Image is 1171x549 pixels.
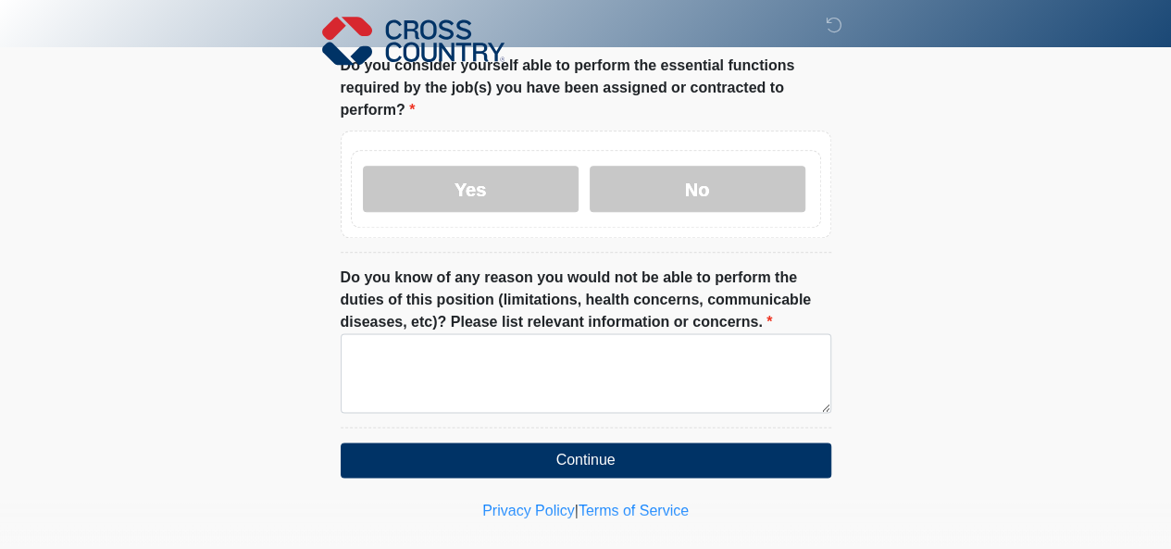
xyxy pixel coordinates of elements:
[590,166,805,212] label: No
[341,443,831,478] button: Continue
[575,503,579,518] a: |
[341,267,831,333] label: Do you know of any reason you would not be able to perform the duties of this position (limitatio...
[322,14,505,68] img: Cross Country Logo
[579,503,689,518] a: Terms of Service
[341,55,831,121] label: Do you consider yourself able to perform the essential functions required by the job(s) you have ...
[363,166,579,212] label: Yes
[482,503,575,518] a: Privacy Policy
